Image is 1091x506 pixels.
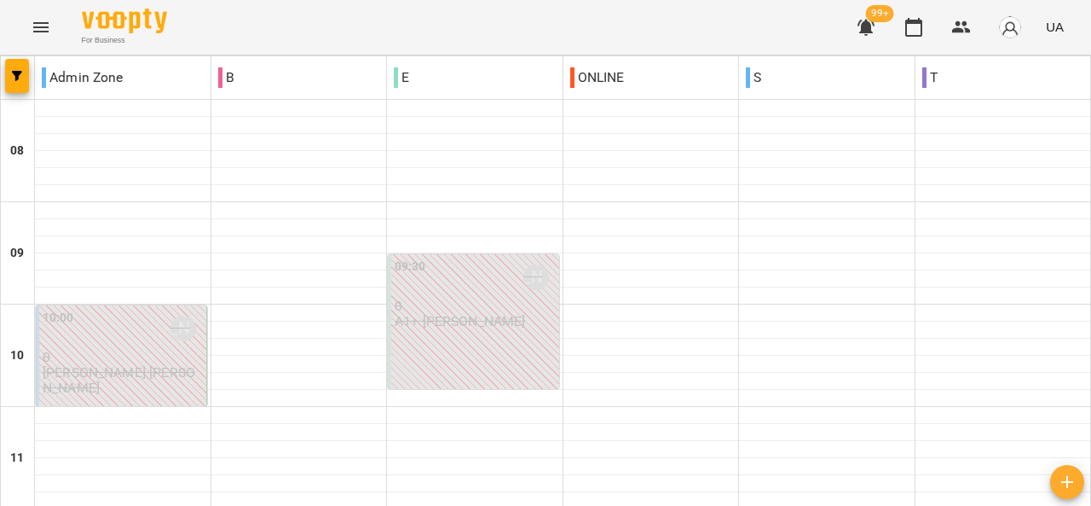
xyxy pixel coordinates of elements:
[395,314,526,329] p: А1+ [PERSON_NAME]
[170,316,196,341] div: Анастасія Сидорук
[998,15,1022,39] img: avatar_s.png
[42,67,124,88] p: Admin Zone
[43,309,74,328] label: 10:00
[395,299,556,313] p: 0
[922,67,938,88] p: T
[1046,18,1064,36] span: UA
[1050,465,1084,499] button: Створити урок
[10,346,24,365] h6: 10
[43,350,203,364] p: 0
[1039,11,1071,43] button: UA
[394,67,409,88] p: E
[10,142,24,160] h6: 08
[10,244,24,263] h6: 09
[570,67,625,88] p: ONLINE
[395,258,426,276] label: 09:30
[866,5,894,22] span: 99+
[82,9,167,33] img: Voopty Logo
[20,7,61,48] button: Menu
[10,449,24,468] h6: 11
[523,265,549,290] div: Кибаленко Руслана Романівна
[43,365,203,395] p: [PERSON_NAME] [PERSON_NAME]
[218,67,234,88] p: B
[82,35,167,46] span: For Business
[746,67,761,88] p: S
